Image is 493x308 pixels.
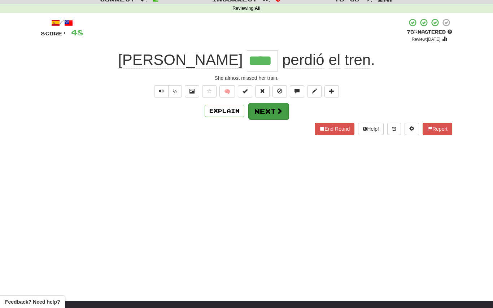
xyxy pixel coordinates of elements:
button: Round history (alt+y) [387,123,401,135]
span: [PERSON_NAME] [118,51,243,69]
span: Score: [41,30,67,36]
span: perdió [282,51,324,69]
button: Favorite sentence (alt+f) [202,85,217,97]
button: Next [248,103,289,120]
span: tren [345,51,371,69]
button: Set this sentence to 100% Mastered (alt+m) [238,85,252,97]
button: Help! [358,123,384,135]
button: Reset to 0% Mastered (alt+r) [255,85,270,97]
div: / [41,18,83,27]
button: ½ [168,85,182,97]
span: . [278,51,375,69]
div: She almost missed her train. [41,74,452,82]
button: Show image (alt+x) [185,85,199,97]
div: Text-to-speech controls [153,85,182,97]
button: Play sentence audio (ctl+space) [154,85,169,97]
span: 75 % [407,29,418,35]
div: Mastered [407,29,452,35]
small: Review: [DATE] [412,37,441,42]
button: Report [423,123,452,135]
button: End Round [315,123,354,135]
button: Explain [205,105,244,117]
button: 🧠 [219,85,235,97]
button: Edit sentence (alt+d) [307,85,322,97]
button: Add to collection (alt+a) [324,85,339,97]
button: Ignore sentence (alt+i) [272,85,287,97]
span: 48 [71,28,83,37]
span: Open feedback widget [5,298,60,305]
strong: All [255,6,261,11]
span: el [328,51,340,69]
button: Discuss sentence (alt+u) [290,85,304,97]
